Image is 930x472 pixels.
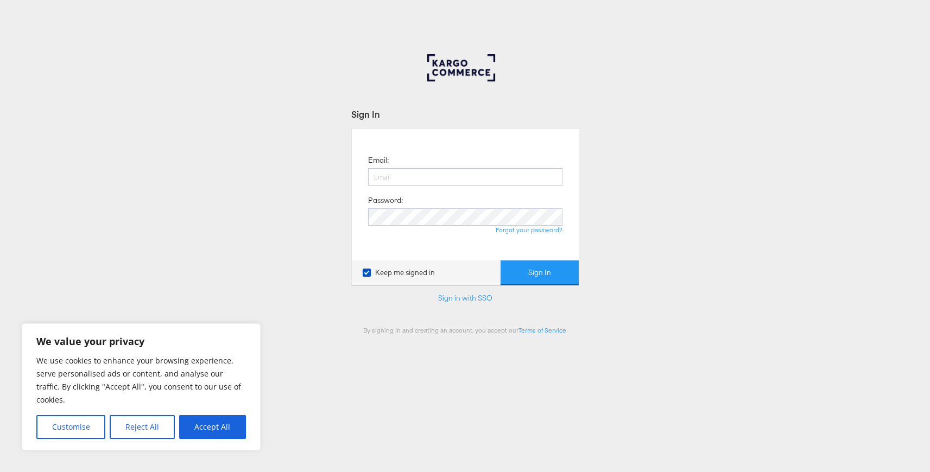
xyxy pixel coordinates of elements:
[368,195,403,206] label: Password:
[36,415,105,439] button: Customise
[368,168,562,186] input: Email
[351,326,579,334] div: By signing in and creating an account, you accept our .
[368,155,389,165] label: Email:
[110,415,174,439] button: Reject All
[179,415,246,439] button: Accept All
[351,108,579,120] div: Sign In
[518,326,566,334] a: Terms of Service
[438,293,492,303] a: Sign in with SSO
[36,335,246,348] p: We value your privacy
[363,267,435,278] label: Keep me signed in
[496,226,562,234] a: Forgot your password?
[22,323,261,450] div: We value your privacy
[501,260,579,285] button: Sign In
[36,354,246,406] p: We use cookies to enhance your browsing experience, serve personalised ads or content, and analys...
